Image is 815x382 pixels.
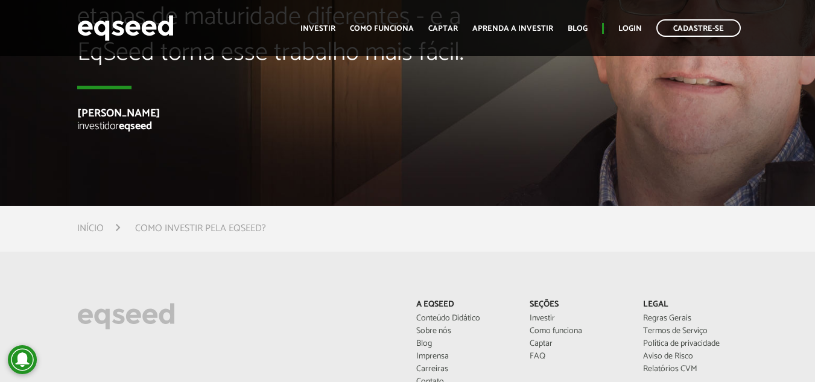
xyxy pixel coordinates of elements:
[77,120,534,133] p: investidor
[428,25,458,33] a: Captar
[416,300,512,310] p: A EqSeed
[530,314,625,323] a: Investir
[568,25,588,33] a: Blog
[119,117,152,135] strong: eqseed
[643,352,738,361] a: Aviso de Risco
[618,25,642,33] a: Login
[77,300,175,333] img: EqSeed Logo
[643,327,738,336] a: Termos de Serviço
[530,300,625,310] p: Seções
[77,224,104,234] a: Início
[472,25,553,33] a: Aprenda a investir
[77,107,534,121] p: [PERSON_NAME]
[350,25,414,33] a: Como funciona
[77,12,174,44] img: EqSeed
[135,220,266,237] li: Como Investir pela EqSeed?
[530,327,625,336] a: Como funciona
[530,340,625,348] a: Captar
[416,365,512,374] a: Carreiras
[416,340,512,348] a: Blog
[416,327,512,336] a: Sobre nós
[643,365,738,374] a: Relatórios CVM
[416,352,512,361] a: Imprensa
[643,340,738,348] a: Política de privacidade
[643,300,738,310] p: Legal
[416,314,512,323] a: Conteúdo Didático
[643,314,738,323] a: Regras Gerais
[300,25,335,33] a: Investir
[530,352,625,361] a: FAQ
[656,19,741,37] a: Cadastre-se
